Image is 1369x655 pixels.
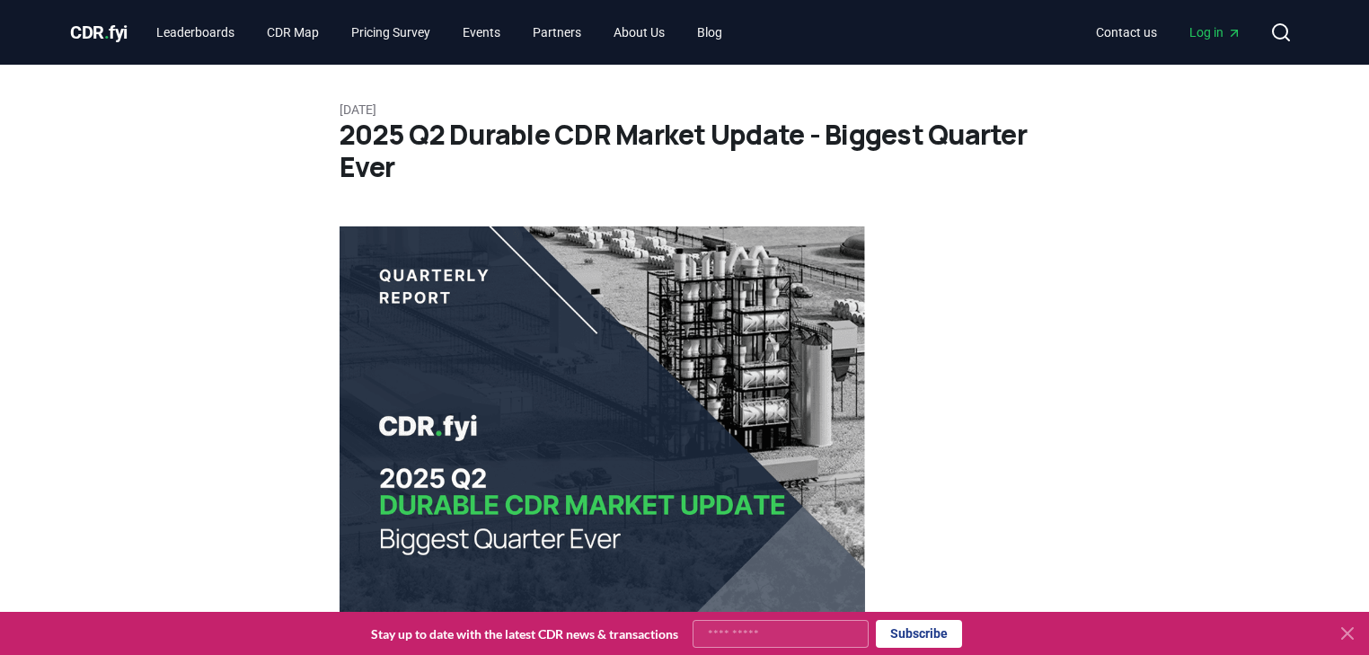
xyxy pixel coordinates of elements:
[104,22,110,43] span: .
[1082,16,1171,49] a: Contact us
[340,101,1029,119] p: [DATE]
[599,16,679,49] a: About Us
[1175,16,1256,49] a: Log in
[683,16,737,49] a: Blog
[142,16,249,49] a: Leaderboards
[340,226,865,621] img: blog post image
[1189,23,1241,41] span: Log in
[142,16,737,49] nav: Main
[340,119,1029,183] h1: 2025 Q2 Durable CDR Market Update - Biggest Quarter Ever
[1082,16,1256,49] nav: Main
[518,16,596,49] a: Partners
[252,16,333,49] a: CDR Map
[448,16,515,49] a: Events
[70,22,128,43] span: CDR fyi
[337,16,445,49] a: Pricing Survey
[70,20,128,45] a: CDR.fyi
